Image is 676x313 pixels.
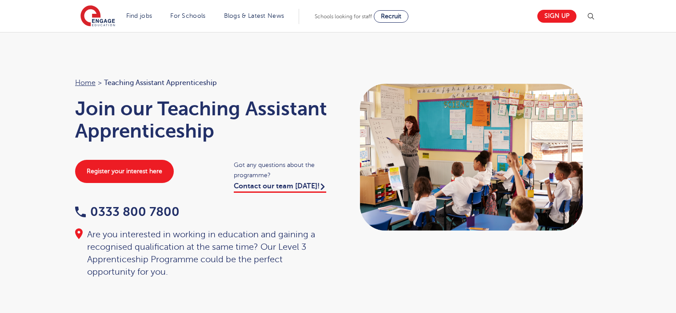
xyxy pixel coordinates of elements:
a: Register your interest here [75,160,174,183]
a: Find jobs [126,12,152,19]
a: Sign up [537,10,576,23]
img: Engage Education [80,5,115,28]
span: Recruit [381,13,401,20]
a: Blogs & Latest News [224,12,284,19]
span: Schools looking for staff [315,13,372,20]
nav: breadcrumb [75,77,329,89]
span: Teaching Assistant Apprenticeship [104,77,217,89]
h1: Join our Teaching Assistant Apprenticeship [75,98,329,142]
a: Recruit [374,10,408,23]
a: For Schools [170,12,205,19]
a: 0333 800 7800 [75,205,180,219]
a: Contact our team [DATE]! [234,182,326,193]
a: Home [75,79,96,87]
span: > [98,79,102,87]
span: Got any questions about the programme? [234,160,329,180]
div: Are you interested in working in education and gaining a recognised qualification at the same tim... [75,228,329,278]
